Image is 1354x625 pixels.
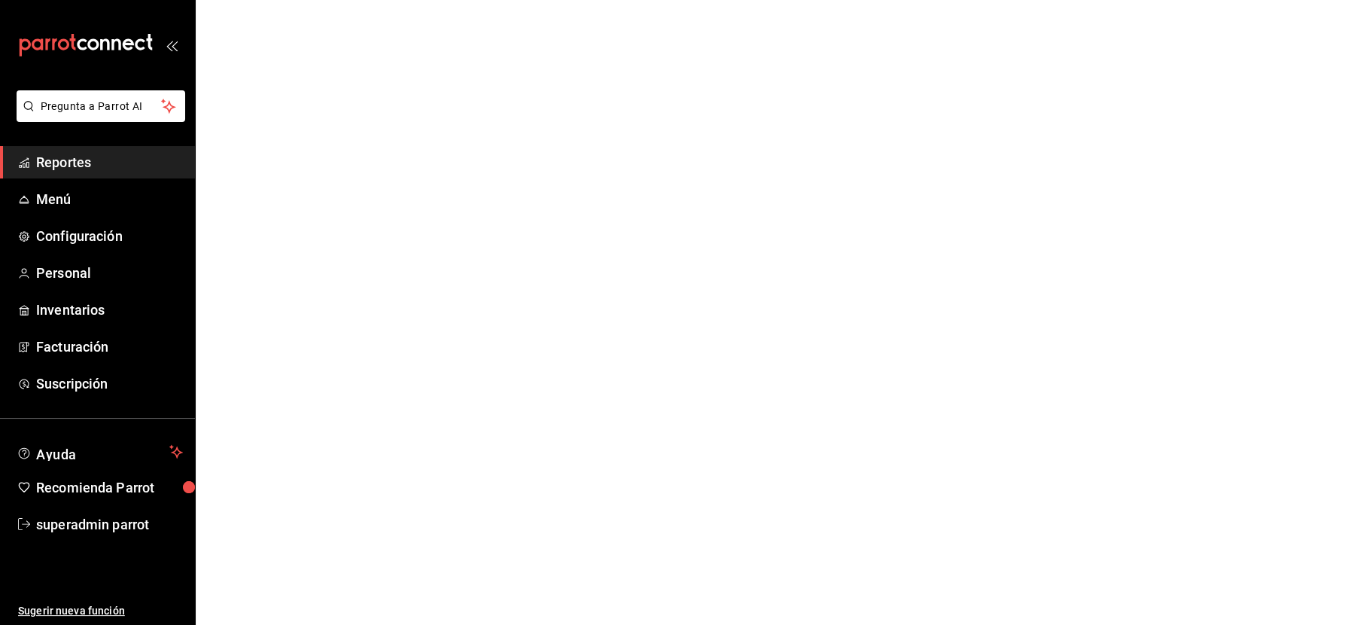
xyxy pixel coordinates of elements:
[36,477,183,498] span: Recomienda Parrot
[36,337,183,357] span: Facturación
[36,152,183,172] span: Reportes
[17,90,185,122] button: Pregunta a Parrot AI
[36,373,183,394] span: Suscripción
[36,443,163,461] span: Ayuda
[36,226,183,246] span: Configuración
[36,263,183,283] span: Personal
[36,189,183,209] span: Menú
[36,300,183,320] span: Inventarios
[36,514,183,535] span: superadmin parrot
[41,99,162,114] span: Pregunta a Parrot AI
[166,39,178,51] button: open_drawer_menu
[11,109,185,125] a: Pregunta a Parrot AI
[18,603,183,619] span: Sugerir nueva función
